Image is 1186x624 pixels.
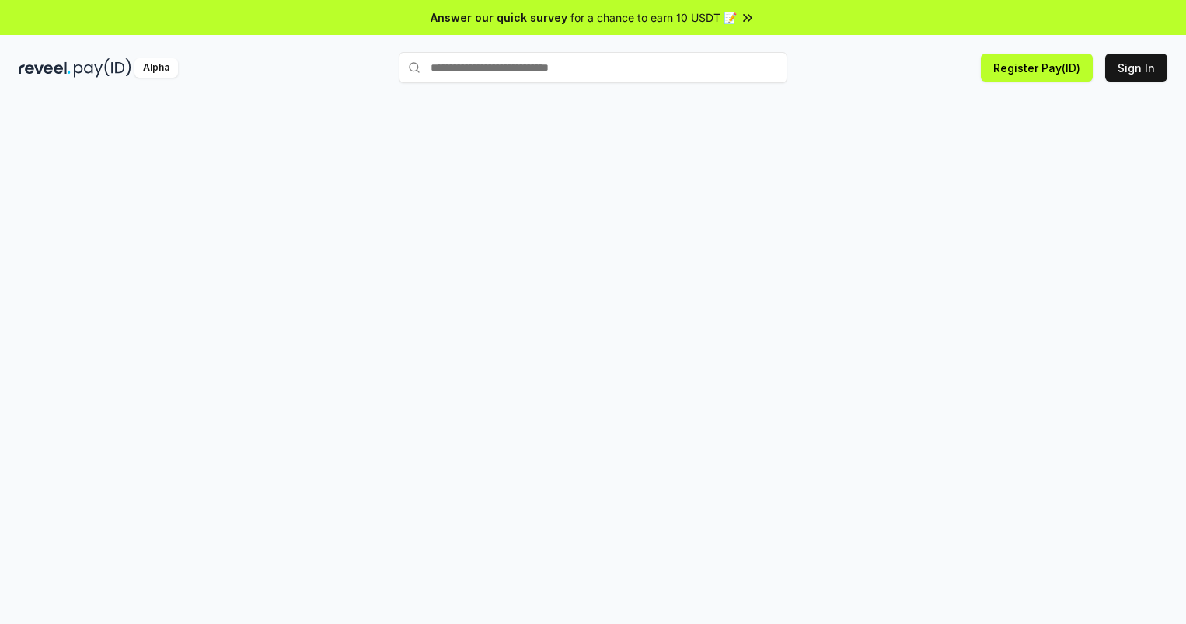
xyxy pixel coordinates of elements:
[570,9,737,26] span: for a chance to earn 10 USDT 📝
[431,9,567,26] span: Answer our quick survey
[74,58,131,78] img: pay_id
[981,54,1093,82] button: Register Pay(ID)
[1105,54,1167,82] button: Sign In
[134,58,178,78] div: Alpha
[19,58,71,78] img: reveel_dark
